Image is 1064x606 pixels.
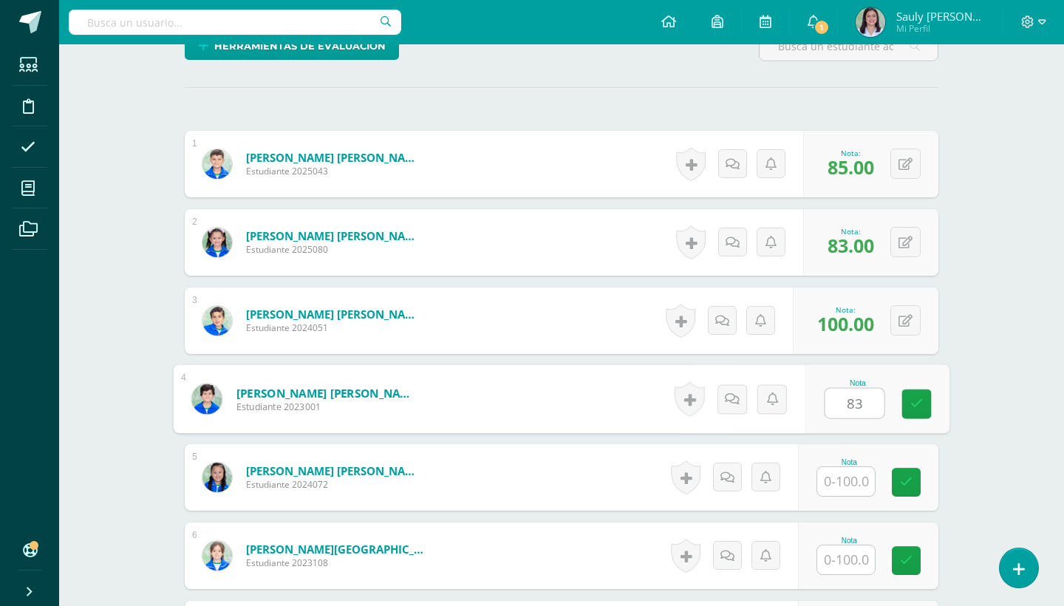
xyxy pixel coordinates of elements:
[825,389,884,418] input: 0-100.0
[246,243,423,256] span: Estudiante 2025080
[825,379,892,387] div: Nota
[814,19,830,35] span: 1
[214,33,386,60] span: Herramientas de evaluación
[236,401,419,414] span: Estudiante 2023001
[246,478,423,491] span: Estudiante 2024072
[191,384,222,414] img: 1d62e2d164f5160616b1849cfd42789d.png
[817,304,874,315] div: Nota:
[828,233,874,258] span: 83.00
[246,463,423,478] a: [PERSON_NAME] [PERSON_NAME]
[202,228,232,257] img: ca7eba369bf333a725ffdba42f9ffeac.png
[236,385,419,401] a: [PERSON_NAME] [PERSON_NAME]
[246,307,423,321] a: [PERSON_NAME] [PERSON_NAME]
[760,32,938,61] input: Busca un estudiante aquí...
[202,306,232,336] img: 18676c7b13d81af4cb66d9442510dbb8.png
[896,9,985,24] span: Sauly [PERSON_NAME]
[856,7,885,37] img: 5f79680b61b443d1d4ae779ac156e769.png
[828,148,874,158] div: Nota:
[202,541,232,571] img: 55a094361a82d3a9180d5182dfb8cded.png
[896,22,985,35] span: Mi Perfil
[185,31,399,60] a: Herramientas de evaluación
[69,10,401,35] input: Busca un usuario...
[817,467,875,496] input: 0-100.0
[817,311,874,336] span: 100.00
[246,165,423,177] span: Estudiante 2025043
[246,228,423,243] a: [PERSON_NAME] [PERSON_NAME]
[202,463,232,492] img: 80d9abe7125a811cedebb092723b2665.png
[817,545,875,574] input: 0-100.0
[246,542,423,556] a: [PERSON_NAME][GEOGRAPHIC_DATA]
[246,150,423,165] a: [PERSON_NAME] [PERSON_NAME]
[816,537,881,545] div: Nota
[816,458,881,466] div: Nota
[828,226,874,236] div: Nota:
[246,321,423,334] span: Estudiante 2024051
[828,154,874,180] span: 85.00
[202,149,232,179] img: 06c2aebb8c295f46fd0af4406aed2677.png
[246,556,423,569] span: Estudiante 2023108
